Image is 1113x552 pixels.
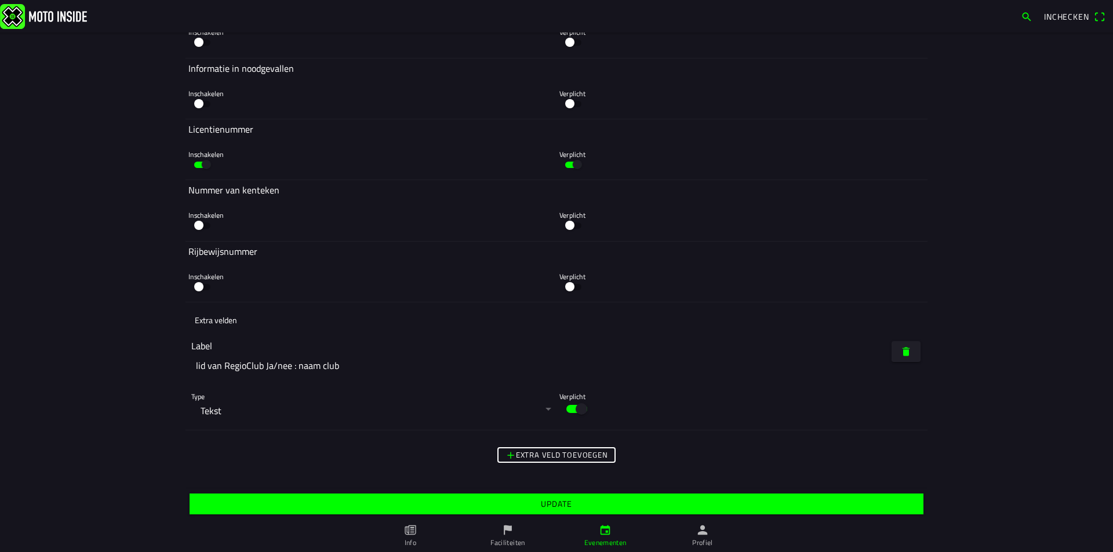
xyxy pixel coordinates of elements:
[188,88,463,98] ion-label: Inschakelen
[692,538,713,548] ion-label: Profiel
[559,149,834,159] ion-label: Verplicht
[188,210,463,220] ion-label: Inschakelen
[559,391,831,401] ion-label: Verplicht
[185,59,927,78] ion-col: Informatie in noodgevallen
[191,391,463,401] ion-label: Type
[1044,10,1089,23] span: Inchecken
[404,524,417,536] ion-icon: paper
[559,88,834,98] ion-label: Verplicht
[1038,6,1111,26] a: Incheckenqr scanner
[195,314,237,326] ion-label: Extra velden
[191,339,212,353] ion-label: Label
[599,524,612,536] ion-icon: calendar
[584,538,627,548] ion-label: Evenementen
[405,538,416,548] ion-label: Info
[696,524,709,536] ion-icon: person
[1015,6,1038,26] a: search
[191,353,554,378] input: Geef dit veld een naam
[501,524,514,536] ion-icon: flag
[559,210,834,220] ion-label: Verplicht
[185,119,927,139] ion-col: Licentienummer
[541,500,572,508] ion-text: Update
[185,180,927,200] ion-col: Nummer van kenteken
[188,149,463,159] ion-label: Inschakelen
[497,447,616,463] ion-button: Extra veld toevoegen
[188,271,463,282] ion-label: Inschakelen
[185,242,927,261] ion-col: Rijbewijsnummer
[559,271,834,282] ion-label: Verplicht
[490,538,525,548] ion-label: Faciliteiten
